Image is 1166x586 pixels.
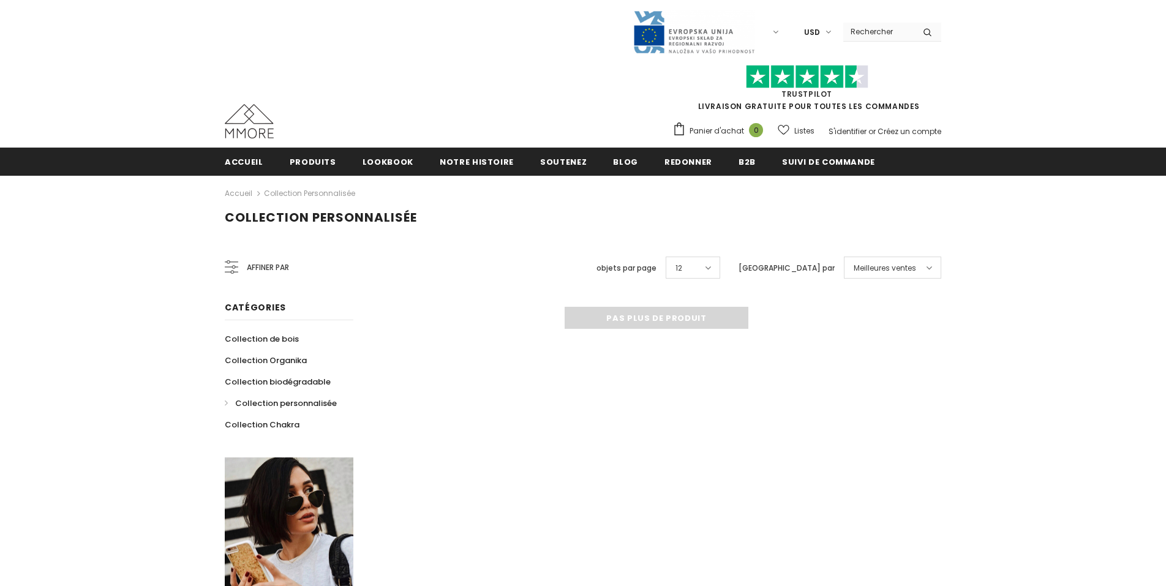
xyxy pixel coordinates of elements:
span: Accueil [225,156,263,168]
span: Meilleures ventes [854,262,916,274]
a: Lookbook [363,148,413,175]
span: Catégories [225,301,286,314]
span: B2B [739,156,756,168]
a: Accueil [225,186,252,201]
span: Affiner par [247,261,289,274]
span: Lookbook [363,156,413,168]
a: Collection biodégradable [225,371,331,393]
span: Redonner [664,156,712,168]
span: Collection personnalisée [235,397,337,409]
a: S'identifier [829,126,867,137]
a: Accueil [225,148,263,175]
span: 12 [675,262,682,274]
a: Listes [778,120,814,141]
span: 0 [749,123,763,137]
a: Suivi de commande [782,148,875,175]
label: [GEOGRAPHIC_DATA] par [739,262,835,274]
label: objets par page [596,262,656,274]
a: Produits [290,148,336,175]
img: Javni Razpis [633,10,755,54]
span: Blog [613,156,638,168]
a: Blog [613,148,638,175]
a: Collection Organika [225,350,307,371]
span: Collection personnalisée [225,209,417,226]
span: Collection Chakra [225,419,299,430]
img: Faites confiance aux étoiles pilotes [746,65,868,89]
span: Collection de bois [225,333,299,345]
span: Collection biodégradable [225,376,331,388]
span: Produits [290,156,336,168]
span: Notre histoire [440,156,514,168]
a: Javni Razpis [633,26,755,37]
a: Panier d'achat 0 [672,122,769,140]
span: soutenez [540,156,587,168]
span: LIVRAISON GRATUITE POUR TOUTES LES COMMANDES [672,70,941,111]
input: Search Site [843,23,914,40]
a: Collection de bois [225,328,299,350]
a: Collection Chakra [225,414,299,435]
a: Redonner [664,148,712,175]
span: Collection Organika [225,355,307,366]
a: TrustPilot [781,89,832,99]
a: soutenez [540,148,587,175]
a: B2B [739,148,756,175]
span: or [868,126,876,137]
a: Créez un compte [878,126,941,137]
span: Listes [794,125,814,137]
a: Notre histoire [440,148,514,175]
a: Collection personnalisée [225,393,337,414]
span: Panier d'achat [690,125,744,137]
img: Cas MMORE [225,104,274,138]
span: Suivi de commande [782,156,875,168]
span: USD [804,26,820,39]
a: Collection personnalisée [264,188,355,198]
